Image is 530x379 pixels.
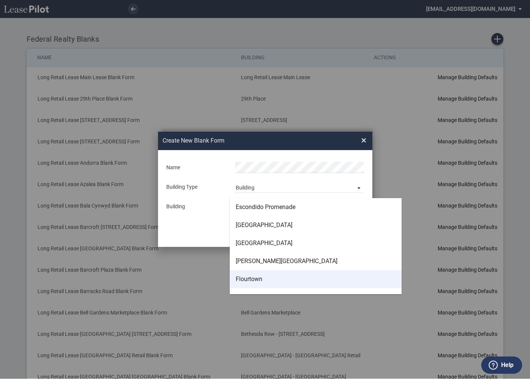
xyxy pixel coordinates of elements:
div: Flourtown [236,275,262,283]
div: [PERSON_NAME][GEOGRAPHIC_DATA] [236,257,337,265]
div: Escondido Promenade [236,203,295,211]
div: [GEOGRAPHIC_DATA] [236,221,292,229]
div: [GEOGRAPHIC_DATA] [236,293,292,301]
label: Help [501,360,513,370]
div: [GEOGRAPHIC_DATA] [236,239,292,247]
